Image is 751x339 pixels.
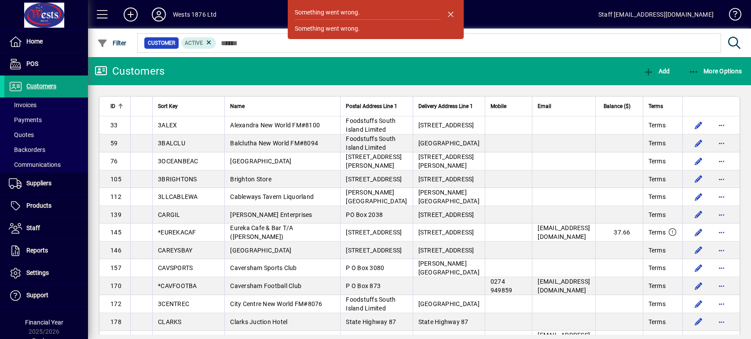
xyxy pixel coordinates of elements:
span: [PERSON_NAME][GEOGRAPHIC_DATA] [418,189,480,205]
span: Mobile [491,101,506,111]
span: 3BALCLU [158,140,185,147]
span: *CAVFOOTBA [158,282,197,289]
span: Terms [648,263,666,272]
span: Reports [26,247,48,254]
span: 33 [110,122,118,129]
span: Terms [648,317,666,326]
td: 37.66 [595,224,643,242]
button: More options [714,190,729,204]
button: Edit [692,172,706,186]
span: P O Box 873 [346,282,381,289]
div: Wests 1876 Ltd [173,7,216,22]
span: [GEOGRAPHIC_DATA] [230,247,291,254]
span: Terms [648,175,666,184]
span: Email [538,101,551,111]
span: CARGIL [158,211,180,218]
span: Financial Year [25,319,63,326]
span: 139 [110,211,121,218]
button: Edit [692,225,706,239]
span: Terms [648,299,666,308]
span: Terms [648,228,666,237]
span: 3OCEANBEAC [158,158,198,165]
span: Delivery Address Line 1 [418,101,473,111]
button: Filter [95,35,129,51]
span: Customers [26,83,56,90]
span: [STREET_ADDRESS] [418,122,474,129]
button: Edit [692,261,706,275]
span: 170 [110,282,121,289]
span: [STREET_ADDRESS] [418,176,474,183]
span: Foodstuffs South Island Limited [346,135,396,151]
span: Name [230,101,245,111]
a: Home [4,31,88,53]
button: More Options [686,63,744,79]
span: Terms [648,121,666,130]
span: 145 [110,229,121,236]
span: [EMAIL_ADDRESS][DOMAIN_NAME] [538,278,590,294]
span: Settings [26,269,49,276]
span: ID [110,101,115,111]
button: More options [714,279,729,293]
button: More options [714,261,729,275]
span: [EMAIL_ADDRESS][DOMAIN_NAME] [538,224,590,240]
a: Quotes [4,127,88,142]
span: 59 [110,140,118,147]
a: Settings [4,262,88,284]
span: Staff [26,224,40,231]
span: Backorders [9,146,45,153]
span: Cableways Tavern Liquorland [230,193,314,200]
button: Edit [692,315,706,329]
span: Support [26,292,48,299]
button: Profile [145,7,173,22]
span: 3LLCABLEWA [158,193,198,200]
span: State Highway 87 [346,318,396,325]
div: Customers [95,64,165,78]
span: 112 [110,193,121,200]
span: Brighton Store [230,176,271,183]
span: Terms [648,101,663,111]
a: Suppliers [4,173,88,195]
div: ID [110,101,125,111]
span: [STREET_ADDRESS][PERSON_NAME] [346,153,402,169]
span: Terms [648,281,666,290]
button: More options [714,297,729,311]
span: 0274 949859 [491,278,513,294]
span: 105 [110,176,121,183]
span: 3CENTREC [158,300,189,307]
a: Knowledge Base [722,2,740,30]
a: Reports [4,240,88,262]
span: 178 [110,318,121,325]
a: Products [4,195,88,217]
span: [STREET_ADDRESS] [418,229,474,236]
span: Filter [97,40,127,47]
span: Active [185,40,203,46]
span: PO Box 2038 [346,211,383,218]
span: [STREET_ADDRESS] [346,247,402,254]
a: Payments [4,112,88,127]
span: [GEOGRAPHIC_DATA] [230,158,291,165]
span: Balclutha New World FM#8094 [230,140,318,147]
button: More options [714,136,729,150]
mat-chip: Activation Status: Active [181,37,216,49]
button: More options [714,118,729,132]
span: 146 [110,247,121,254]
span: Foodstuffs South Island Limited [346,117,396,133]
span: POS [26,60,38,67]
span: Caversham Football Club [230,282,301,289]
span: City Centre New World FM#8076 [230,300,322,307]
span: 157 [110,264,121,271]
span: [PERSON_NAME][GEOGRAPHIC_DATA] [418,260,480,276]
div: Mobile [491,101,527,111]
span: Payments [9,116,42,123]
button: More options [714,154,729,168]
button: Add [641,63,672,79]
div: Staff [EMAIL_ADDRESS][DOMAIN_NAME] [598,7,714,22]
div: Balance ($) [601,101,638,111]
span: CLARKS [158,318,182,325]
button: More options [714,315,729,329]
span: Terms [648,210,666,219]
span: Sort Key [158,101,178,111]
span: Terms [648,157,666,166]
span: More Options [689,68,742,75]
button: Edit [692,154,706,168]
